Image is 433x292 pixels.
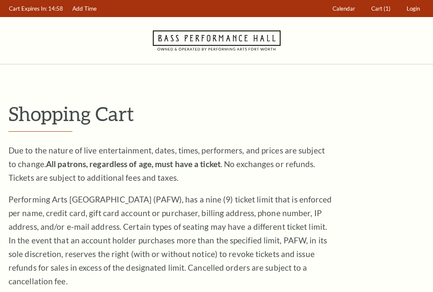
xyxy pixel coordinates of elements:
[48,5,63,12] span: 14:58
[69,0,101,17] a: Add Time
[333,5,355,12] span: Calendar
[407,5,420,12] span: Login
[9,193,332,288] p: Performing Arts [GEOGRAPHIC_DATA] (PAFW), has a nine (9) ticket limit that is enforced per name, ...
[367,0,395,17] a: Cart (1)
[403,0,424,17] a: Login
[9,103,424,124] p: Shopping Cart
[9,5,47,12] span: Cart Expires In:
[384,5,390,12] span: (1)
[9,145,325,182] span: Due to the nature of live entertainment, dates, times, performers, and prices are subject to chan...
[46,159,221,169] strong: All patrons, regardless of age, must have a ticket
[329,0,359,17] a: Calendar
[371,5,382,12] span: Cart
